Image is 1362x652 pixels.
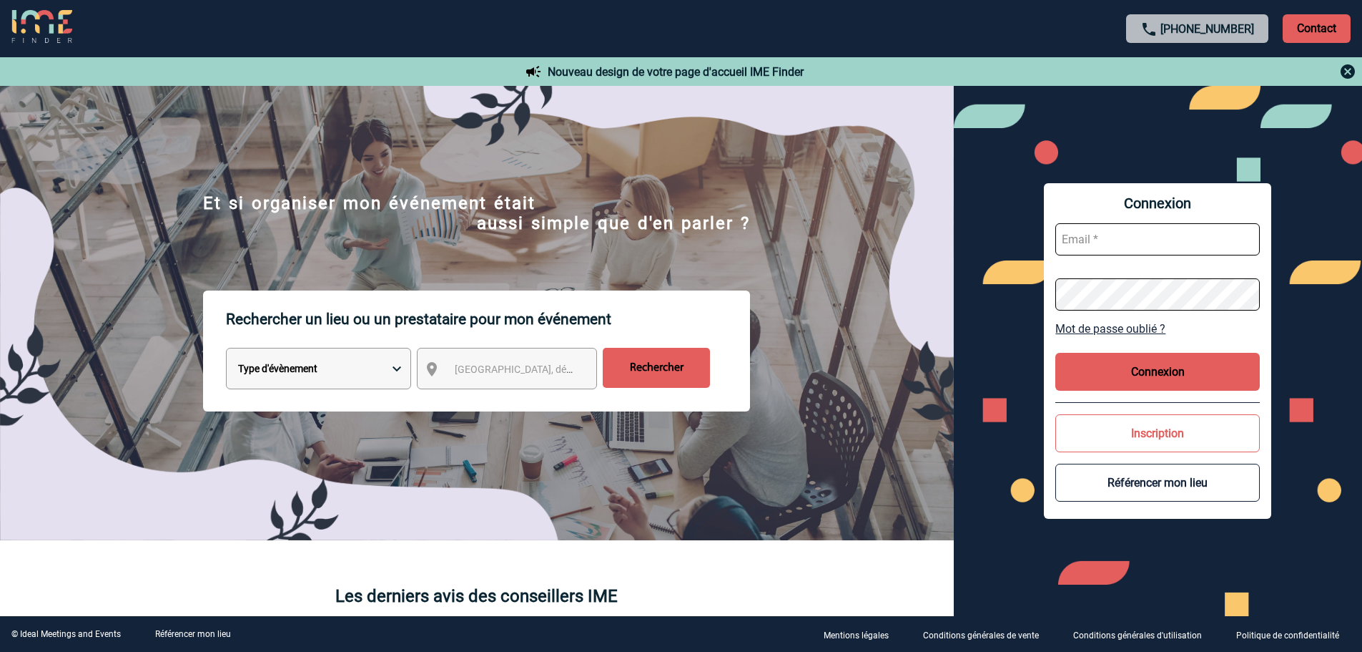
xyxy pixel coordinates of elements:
img: call-24-px.png [1140,21,1158,38]
p: Conditions générales d'utilisation [1073,631,1202,641]
button: Connexion [1055,353,1260,391]
input: Rechercher [603,348,710,388]
span: Connexion [1055,195,1260,212]
a: Mot de passe oublié ? [1055,322,1260,336]
button: Référencer mon lieu [1055,464,1260,502]
div: © Ideal Meetings and Events [11,629,121,639]
a: Conditions générales de vente [912,628,1062,641]
span: [GEOGRAPHIC_DATA], département, région... [455,364,653,375]
p: Conditions générales de vente [923,631,1039,641]
a: [PHONE_NUMBER] [1160,22,1254,36]
a: Référencer mon lieu [155,629,231,639]
p: Mentions légales [824,631,889,641]
a: Conditions générales d'utilisation [1062,628,1225,641]
a: Politique de confidentialité [1225,628,1362,641]
a: Mentions légales [812,628,912,641]
p: Contact [1283,14,1351,43]
p: Rechercher un lieu ou un prestataire pour mon événement [226,291,750,348]
p: Politique de confidentialité [1236,631,1339,641]
input: Email * [1055,223,1260,256]
button: Inscription [1055,414,1260,452]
